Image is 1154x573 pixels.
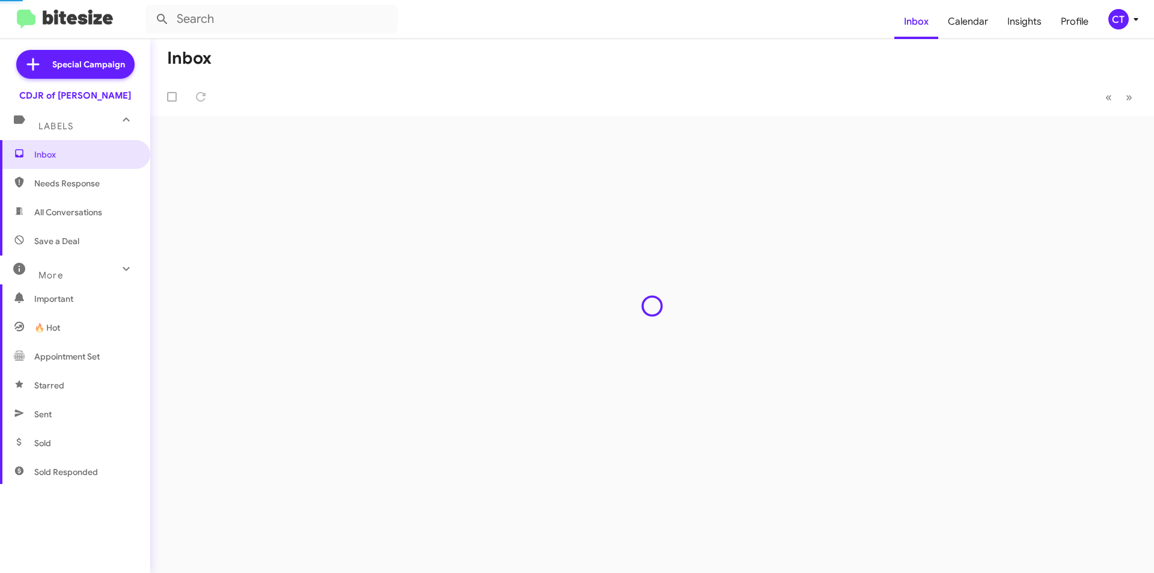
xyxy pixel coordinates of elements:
[34,206,102,218] span: All Conversations
[938,4,998,39] a: Calendar
[34,149,136,161] span: Inbox
[145,5,398,34] input: Search
[34,379,64,391] span: Starred
[16,50,135,79] a: Special Campaign
[167,49,212,68] h1: Inbox
[1098,85,1119,109] button: Previous
[1108,9,1129,29] div: CT
[52,58,125,70] span: Special Campaign
[34,351,100,363] span: Appointment Set
[998,4,1051,39] a: Insights
[34,322,60,334] span: 🔥 Hot
[34,235,79,247] span: Save a Deal
[38,270,63,281] span: More
[34,466,98,478] span: Sold Responded
[34,408,52,420] span: Sent
[1119,85,1140,109] button: Next
[1099,85,1140,109] nav: Page navigation example
[1051,4,1098,39] a: Profile
[19,90,131,102] div: CDJR of [PERSON_NAME]
[34,293,136,305] span: Important
[38,121,73,132] span: Labels
[34,177,136,189] span: Needs Response
[1105,90,1112,105] span: «
[1098,9,1141,29] button: CT
[34,437,51,449] span: Sold
[1126,90,1132,105] span: »
[894,4,938,39] a: Inbox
